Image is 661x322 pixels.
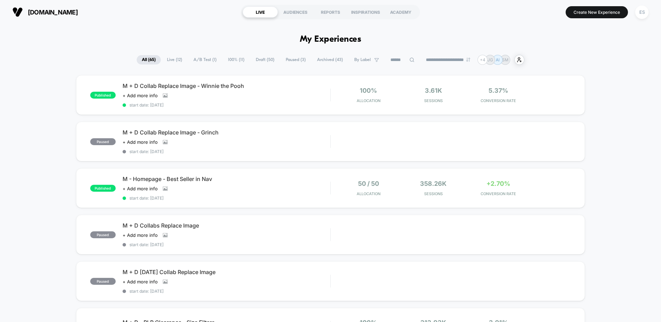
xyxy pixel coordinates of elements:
[12,7,23,17] img: Visually logo
[478,55,487,65] div: + 4
[123,279,158,284] span: + Add more info
[425,87,442,94] span: 3.61k
[403,191,464,196] span: Sessions
[123,139,158,145] span: + Add more info
[243,7,278,18] div: LIVE
[28,9,78,16] span: [DOMAIN_NAME]
[123,175,330,182] span: M - Homepage - Best Seller in Nav
[123,102,330,108] span: start date: [DATE]
[90,138,116,145] span: paused
[348,7,383,18] div: INSPIRATIONS
[123,269,330,275] span: M + D [DATE] Collab Replace Image
[123,242,330,247] span: start date: [DATE]
[123,129,330,136] span: M + D Collab Replace Image - Grinch
[468,191,529,196] span: CONVERSION RATE
[123,149,330,154] span: start date: [DATE]
[223,55,250,64] span: 100% ( 11 )
[502,57,508,62] p: SM
[489,87,508,94] span: 5.37%
[123,232,158,238] span: + Add more info
[466,58,470,62] img: end
[123,195,330,201] span: start date: [DATE]
[357,98,380,103] span: Allocation
[403,98,464,103] span: Sessions
[278,7,313,18] div: AUDIENCES
[90,231,116,238] span: paused
[566,6,628,18] button: Create New Experience
[90,278,116,285] span: paused
[137,55,161,64] span: All ( 65 )
[486,180,510,187] span: +2.70%
[468,98,529,103] span: CONVERSION RATE
[90,185,116,192] span: published
[162,55,187,64] span: Live ( 12 )
[357,191,380,196] span: Allocation
[10,7,80,18] button: [DOMAIN_NAME]
[312,55,348,64] span: Archived ( 43 )
[123,222,330,229] span: M + D Collabs Replace Image
[313,7,348,18] div: REPORTS
[123,82,330,89] span: M + D Collab Replace Image - Winnie the Pooh
[420,180,447,187] span: 358.26k
[354,57,371,62] span: By Label
[123,289,330,294] span: start date: [DATE]
[123,93,158,98] span: + Add more info
[281,55,311,64] span: Paused ( 3 )
[358,180,379,187] span: 50 / 50
[360,87,377,94] span: 100%
[487,57,493,62] p: JG
[383,7,418,18] div: ACADEMY
[635,6,649,19] div: ES
[633,5,651,19] button: ES
[123,186,158,191] span: + Add more info
[300,34,361,44] h1: My Experiences
[188,55,222,64] span: A/B Test ( 1 )
[90,92,116,99] span: published
[251,55,280,64] span: Draft ( 50 )
[496,57,500,62] p: AI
